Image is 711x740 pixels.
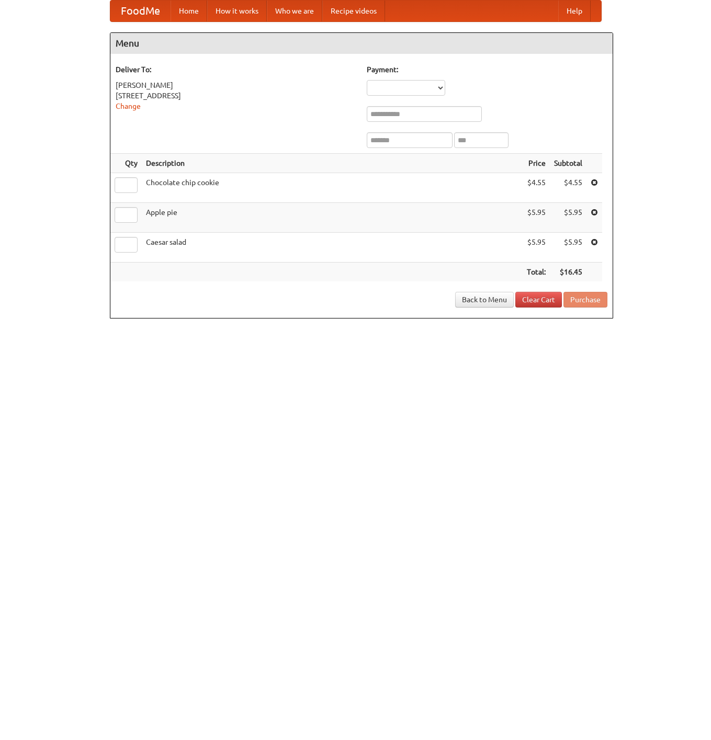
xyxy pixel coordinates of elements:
[523,233,550,263] td: $5.95
[515,292,562,308] a: Clear Cart
[550,173,586,203] td: $4.55
[550,203,586,233] td: $5.95
[110,154,142,173] th: Qty
[142,173,523,203] td: Chocolate chip cookie
[267,1,322,21] a: Who we are
[142,203,523,233] td: Apple pie
[455,292,514,308] a: Back to Menu
[523,203,550,233] td: $5.95
[558,1,591,21] a: Help
[116,90,356,101] div: [STREET_ADDRESS]
[110,33,613,54] h4: Menu
[523,173,550,203] td: $4.55
[171,1,207,21] a: Home
[116,64,356,75] h5: Deliver To:
[523,154,550,173] th: Price
[322,1,385,21] a: Recipe videos
[550,263,586,282] th: $16.45
[563,292,607,308] button: Purchase
[550,154,586,173] th: Subtotal
[207,1,267,21] a: How it works
[116,80,356,90] div: [PERSON_NAME]
[523,263,550,282] th: Total:
[550,233,586,263] td: $5.95
[142,233,523,263] td: Caesar salad
[367,64,607,75] h5: Payment:
[116,102,141,110] a: Change
[110,1,171,21] a: FoodMe
[142,154,523,173] th: Description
